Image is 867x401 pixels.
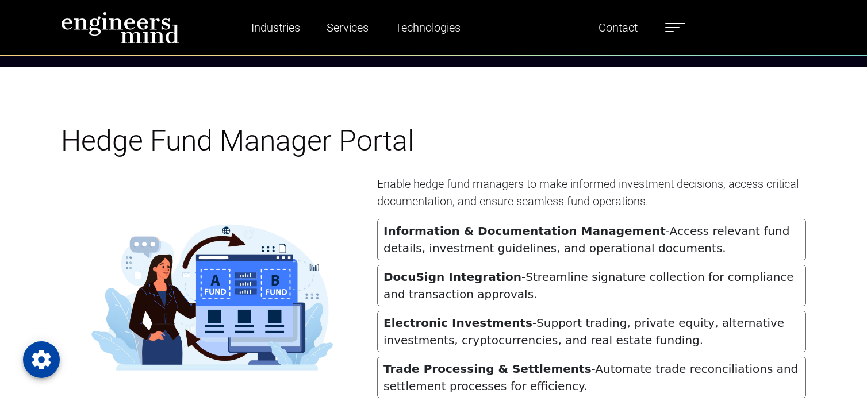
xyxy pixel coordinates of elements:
[383,316,532,330] strong: Electronic Investments
[247,14,305,41] a: Industries
[377,265,806,306] li: -
[383,270,794,301] span: Streamline signature collection for compliance and transaction approvals.
[91,217,333,371] img: Resilient_solutions
[383,362,592,376] strong: Trade Processing & Settlements
[390,14,465,41] a: Technologies
[594,14,642,41] a: Contact
[377,311,806,352] li: -
[61,11,179,44] img: logo
[377,219,806,260] li: -
[383,316,784,347] span: Support trading, private equity, alternative investments, cryptocurrencies, and real estate funding.
[377,175,806,210] p: Enable hedge fund managers to make informed investment decisions, access critical documentation, ...
[322,14,373,41] a: Services
[377,357,806,398] li: -
[61,124,414,157] span: Hedge Fund Manager Portal
[383,224,666,238] strong: Information & Documentation Management
[383,270,521,284] strong: DocuSign Integration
